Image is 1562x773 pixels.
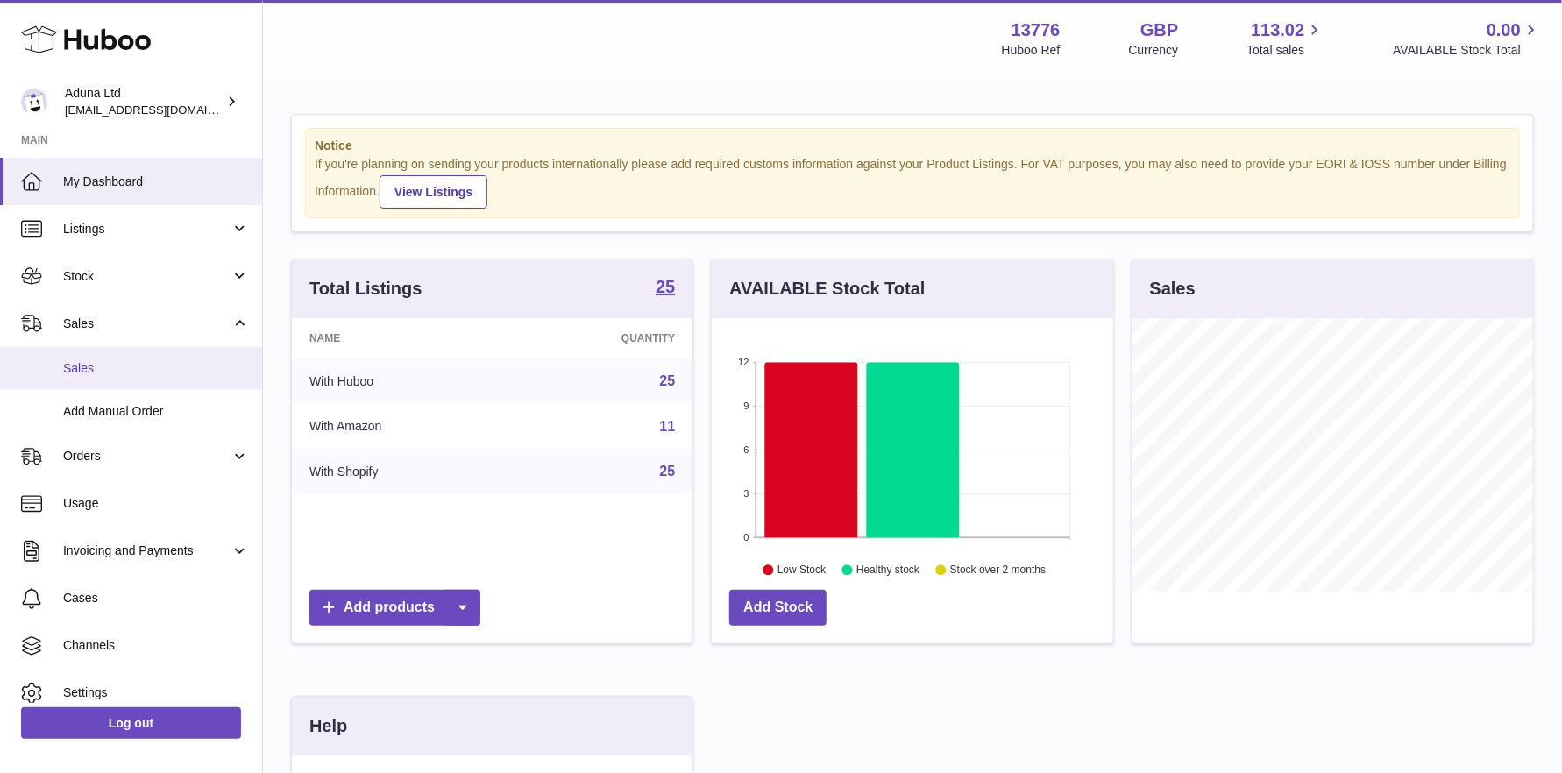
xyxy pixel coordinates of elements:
a: 25 [660,464,676,479]
div: Aduna Ltd [65,85,223,118]
text: 0 [744,532,749,543]
span: Channels [63,637,249,654]
strong: 25 [656,278,675,295]
span: 113.02 [1251,18,1304,42]
td: With Amazon [292,404,511,450]
td: With Shopify [292,449,511,494]
text: 12 [739,357,749,367]
a: 25 [656,278,675,299]
th: Name [292,318,511,358]
a: 113.02 Total sales [1246,18,1324,59]
div: Huboo Ref [1002,42,1061,59]
th: Quantity [511,318,692,358]
span: Total sales [1246,42,1324,59]
a: 25 [660,373,676,388]
text: Stock over 2 months [950,564,1046,576]
a: View Listings [380,175,487,209]
a: 0.00 AVAILABLE Stock Total [1393,18,1541,59]
strong: GBP [1140,18,1178,42]
h3: AVAILABLE Stock Total [729,277,925,301]
a: Log out [21,707,241,739]
span: Invoicing and Payments [63,543,231,559]
text: 6 [744,444,749,455]
div: Currency [1129,42,1179,59]
a: Add products [309,590,480,626]
span: Cases [63,590,249,606]
span: Add Manual Order [63,403,249,420]
span: Listings [63,221,231,238]
text: Healthy stock [856,564,920,576]
h3: Help [309,714,347,738]
text: Low Stock [777,564,827,576]
span: Settings [63,684,249,701]
span: [EMAIL_ADDRESS][DOMAIN_NAME] [65,103,258,117]
text: 9 [744,401,749,411]
a: 11 [660,419,676,434]
span: Usage [63,495,249,512]
a: Add Stock [729,590,827,626]
strong: Notice [315,138,1510,154]
span: AVAILABLE Stock Total [1393,42,1541,59]
span: My Dashboard [63,174,249,190]
span: 0.00 [1487,18,1521,42]
span: Sales [63,316,231,332]
td: With Huboo [292,358,511,404]
span: Stock [63,268,231,285]
span: Sales [63,360,249,377]
h3: Total Listings [309,277,422,301]
h3: Sales [1150,277,1196,301]
img: foyin.fagbemi@aduna.com [21,89,47,115]
div: If you're planning on sending your products internationally please add required customs informati... [315,156,1510,209]
strong: 13776 [1012,18,1061,42]
text: 3 [744,488,749,499]
span: Orders [63,448,231,465]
